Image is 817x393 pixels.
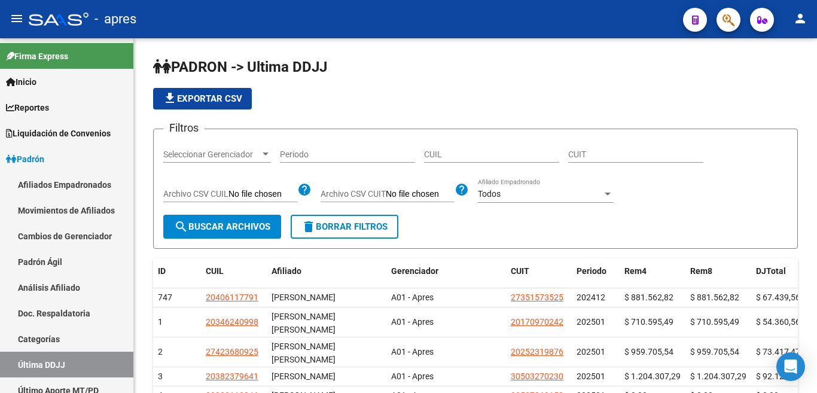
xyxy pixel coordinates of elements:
div: $ 710.595,49 [690,315,746,329]
span: [PERSON_NAME] [272,371,336,381]
mat-icon: help [455,182,469,197]
datatable-header-cell: DJTotal [751,258,817,284]
span: Padrón [6,153,44,166]
datatable-header-cell: CUIT [506,258,572,284]
span: 202501 [577,371,605,381]
div: $ 67.439,56 [756,291,812,304]
button: Borrar Filtros [291,215,398,239]
button: Buscar Archivos [163,215,281,239]
span: 20346240998 [206,317,258,327]
span: Rem8 [690,266,712,276]
span: Todos [478,189,501,199]
span: Borrar Filtros [301,221,388,232]
span: Rem4 [624,266,647,276]
datatable-header-cell: Rem4 [620,258,685,284]
div: $ 1.204.307,29 [624,370,681,383]
span: Periodo [577,266,606,276]
span: Archivo CSV CUIL [163,189,228,199]
span: 202412 [577,293,605,302]
input: Archivo CSV CUIT [386,189,455,200]
div: $ 959.705,54 [624,345,681,359]
span: Inicio [6,75,36,89]
span: 27351573525 [511,293,563,302]
mat-icon: search [174,220,188,234]
div: $ 881.562,82 [624,291,681,304]
span: 20252319876 [511,347,563,357]
datatable-header-cell: Gerenciador [386,258,506,284]
span: [PERSON_NAME] [272,293,336,302]
span: A01 - Apres [391,347,434,357]
span: Seleccionar Gerenciador [163,150,260,160]
span: PADRON -> Ultima DDJJ [153,59,327,75]
span: 20170970242 [511,317,563,327]
span: Liquidación de Convenios [6,127,111,140]
span: Afiliado [272,266,301,276]
span: CUIL [206,266,224,276]
span: ID [158,266,166,276]
span: 30503270230 [511,371,563,381]
span: Buscar Archivos [174,221,270,232]
span: 3 [158,371,163,381]
span: Gerenciador [391,266,438,276]
div: Open Intercom Messenger [776,352,805,381]
div: $ 881.562,82 [690,291,746,304]
mat-icon: help [297,182,312,197]
datatable-header-cell: CUIL [201,258,267,284]
span: A01 - Apres [391,317,434,327]
datatable-header-cell: ID [153,258,201,284]
span: 202501 [577,347,605,357]
span: 27423680925 [206,347,258,357]
span: A01 - Apres [391,293,434,302]
mat-icon: menu [10,11,24,26]
span: DJTotal [756,266,786,276]
div: $ 959.705,54 [690,345,746,359]
span: [PERSON_NAME] [PERSON_NAME] [272,342,336,365]
span: A01 - Apres [391,371,434,381]
input: Archivo CSV CUIL [228,189,297,200]
span: 20382379641 [206,371,258,381]
span: Archivo CSV CUIT [321,189,386,199]
datatable-header-cell: Rem8 [685,258,751,284]
span: - apres [94,6,136,32]
mat-icon: delete [301,220,316,234]
span: [PERSON_NAME] [PERSON_NAME] [272,312,336,335]
div: $ 54.360,56 [756,315,812,329]
datatable-header-cell: Periodo [572,258,620,284]
span: 1 [158,317,163,327]
span: 747 [158,293,172,302]
div: $ 1.204.307,29 [690,370,746,383]
div: $ 92.129,51 [756,370,812,383]
div: $ 710.595,49 [624,315,681,329]
button: Exportar CSV [153,88,252,109]
span: CUIT [511,266,529,276]
datatable-header-cell: Afiliado [267,258,386,284]
span: Reportes [6,101,49,114]
span: Firma Express [6,50,68,63]
div: $ 73.417,47 [756,345,812,359]
span: 20406117791 [206,293,258,302]
h3: Filtros [163,120,205,136]
mat-icon: person [793,11,807,26]
span: 202501 [577,317,605,327]
span: 2 [158,347,163,357]
mat-icon: file_download [163,91,177,105]
span: Exportar CSV [163,93,242,104]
